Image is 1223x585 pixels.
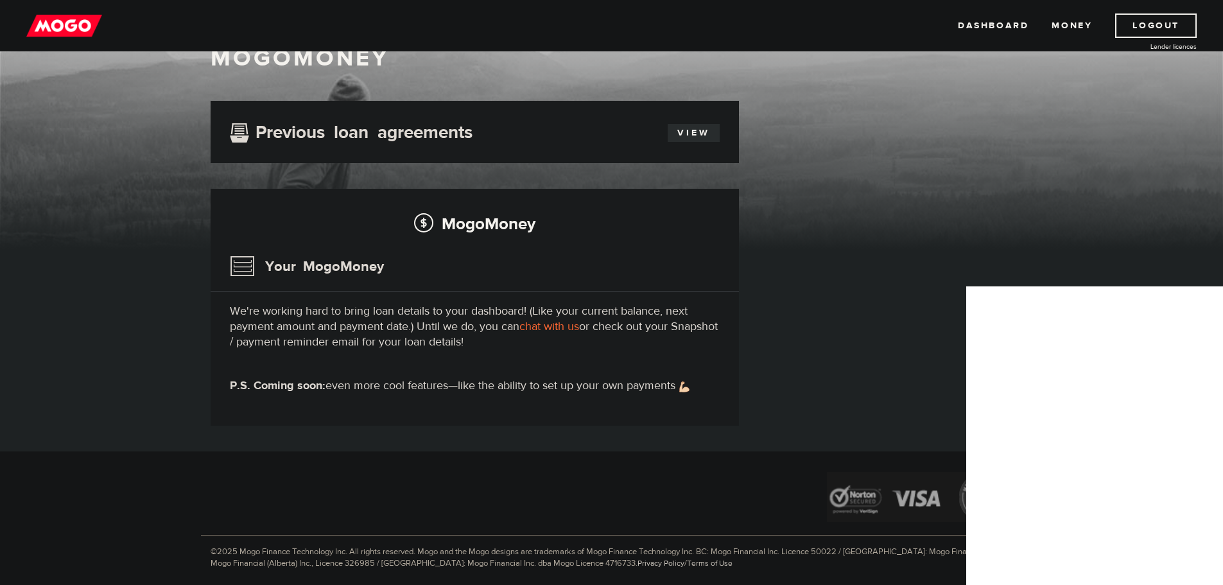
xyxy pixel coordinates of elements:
h3: Your MogoMoney [230,250,384,283]
strong: P.S. Coming soon: [230,378,325,393]
h2: MogoMoney [230,210,720,237]
a: chat with us [519,319,579,334]
img: strong arm emoji [679,381,690,392]
h1: MogoMoney [211,45,1013,72]
a: Lender licences [1100,42,1197,51]
h3: Previous loan agreements [230,122,473,139]
iframe: LiveChat chat widget [966,286,1223,585]
a: Dashboard [958,13,1028,38]
p: We're working hard to bring loan details to your dashboard! (Like your current balance, next paym... [230,304,720,350]
p: even more cool features—like the ability to set up your own payments [230,378,720,394]
p: ©2025 Mogo Finance Technology Inc. All rights reserved. Mogo and the Mogo designs are trademarks ... [201,535,1023,569]
a: View [668,124,720,142]
a: Terms of Use [687,558,733,568]
a: Logout [1115,13,1197,38]
a: Privacy Policy [638,558,684,568]
img: mogo_logo-11ee424be714fa7cbb0f0f49df9e16ec.png [26,13,102,38]
img: legal-icons-92a2ffecb4d32d839781d1b4e4802d7b.png [817,462,1023,535]
a: Money [1052,13,1092,38]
